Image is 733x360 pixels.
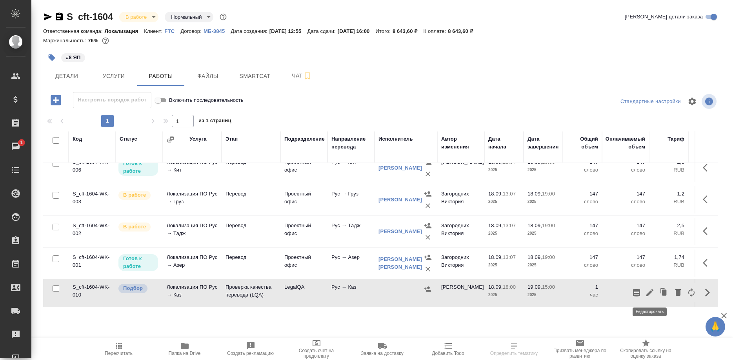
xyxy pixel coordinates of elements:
p: 18:00 [503,284,516,290]
td: Локализация ПО Рус → Азер [163,250,222,277]
div: Исполнитель выполняет работу [118,190,159,201]
p: 8 643,60 ₽ [393,28,424,34]
p: Дата создания: [231,28,269,34]
p: слово [567,261,598,269]
button: Здесь прячутся важные кнопки [698,190,717,209]
td: S_cft-1604-WK-010 [69,279,116,307]
div: Можно подбирать исполнителей [118,283,159,294]
p: Готов к работе [123,255,153,270]
p: 2,5 [653,222,684,230]
p: 1 [567,283,598,291]
button: Назначить [422,220,434,232]
p: слово [606,230,645,237]
p: RUB [653,230,684,237]
td: S_cft-1604-WK-006 [69,154,116,182]
div: Тариф [668,135,684,143]
p: Итого: [375,28,392,34]
p: RUB [692,230,728,237]
p: 255,78 [692,253,728,261]
td: Загородних Виктория [437,218,484,245]
td: Проектный офис [280,186,327,213]
p: 147 [567,190,598,198]
p: RUB [653,166,684,174]
span: Настроить таблицу [683,92,702,111]
p: 1 [606,283,645,291]
p: RUB [692,166,728,174]
td: Загородних Виктория [437,250,484,277]
p: 19.09, [527,284,542,290]
div: Подразделение [284,135,325,143]
span: Детали [48,71,85,81]
p: 19:00 [542,223,555,228]
div: Исполнитель может приступить к работе [118,158,159,177]
p: RUB [653,261,684,269]
span: [PERSON_NAME] детали заказа [625,13,703,21]
button: Нормальный [169,14,204,20]
div: В работе [119,12,158,22]
svg: Подписаться [303,71,312,81]
p: Перевод [226,190,276,198]
p: В работе [123,223,146,231]
div: Автор изменения [441,135,480,151]
p: 147 [567,222,598,230]
button: Удалить [422,263,434,275]
p: слово [606,198,645,206]
button: Здесь прячутся важные кнопки [698,253,717,272]
button: Скопировать ссылку для ЯМессенджера [43,12,53,22]
div: split button [618,96,683,108]
p: 18.09, [488,254,503,260]
p: FTC [165,28,181,34]
span: Smartcat [236,71,274,81]
td: S_cft-1604-WK-001 [69,250,116,277]
div: Статус [120,135,137,143]
div: Общий объем [567,135,598,151]
span: 1 [15,139,27,147]
p: 367,5 [692,222,728,230]
div: Направление перевода [331,135,371,151]
p: Готов к работе [123,159,153,175]
span: Посмотреть информацию [702,94,718,109]
button: Заменить [685,283,698,302]
p: 18.09, [488,191,503,197]
div: В работе [165,12,213,22]
div: Оплачиваемый объем [606,135,645,151]
p: 1,2 [653,190,684,198]
p: Проверка качества перевода (LQA) [226,283,276,299]
a: [PERSON_NAME] [378,197,422,203]
p: RUB [692,198,728,206]
button: Скопировать ссылку [55,12,64,22]
button: Сгруппировать [167,136,175,143]
button: Здесь прячутся важные кнопки [698,158,717,177]
p: Ответственная команда: [43,28,105,34]
td: [PERSON_NAME] [437,279,484,307]
p: 15:00 [542,284,555,290]
button: Добавить тэг [43,49,60,66]
span: Включить последовательность [169,96,244,104]
button: Скрыть кнопки [698,283,717,302]
p: 2025 [527,230,559,237]
p: 147 [606,253,645,261]
div: Исполнитель может приступить к работе [118,253,159,272]
p: [DATE] 12:55 [269,28,307,34]
p: 18.09, [488,223,503,228]
p: 2025 [488,291,520,299]
a: [PERSON_NAME] [378,165,422,171]
p: 2025 [527,291,559,299]
p: В работе [123,191,146,199]
div: Этап [226,135,238,143]
p: слово [606,261,645,269]
p: 18.09, [527,254,542,260]
p: час [606,291,645,299]
button: Доп статусы указывают на важность/срочность заказа [218,12,228,22]
p: 147 [567,253,598,261]
p: 147 [606,222,645,230]
a: 1 [2,137,29,156]
button: Добавить работу [45,92,67,108]
p: Договор: [180,28,204,34]
a: [PERSON_NAME] [378,228,422,234]
button: Назначить [422,283,433,295]
a: S_cft-1604 [67,11,113,22]
div: Дата завершения [527,135,559,151]
div: Исполнитель [378,135,413,143]
span: Чат [283,71,321,81]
